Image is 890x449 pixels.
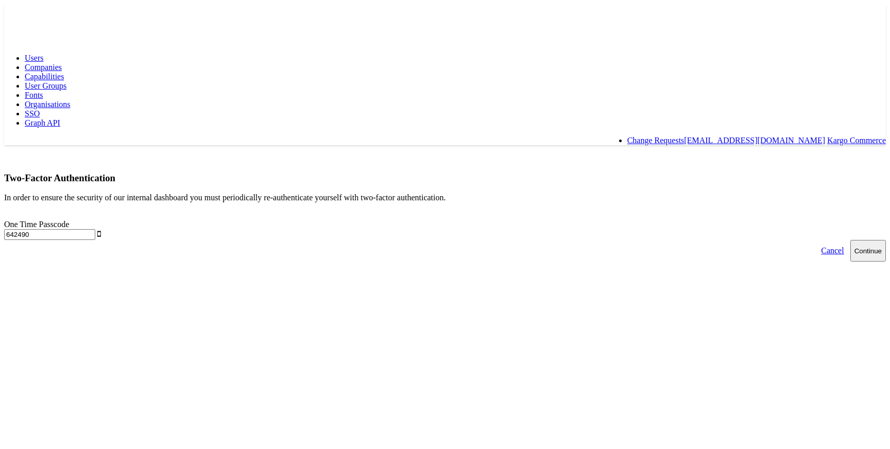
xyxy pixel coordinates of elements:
[815,240,850,262] a: Cancel
[4,220,69,229] label: One Time Passcode
[25,118,60,127] a: Graph API
[25,81,66,90] a: User Groups
[827,136,886,145] a: Kargo Commerce
[850,240,886,262] button: Continue
[25,109,40,118] a: SSO
[4,193,886,202] p: In order to ensure the security of our internal dashboard you must periodically re-authenticate y...
[684,136,825,145] a: [EMAIL_ADDRESS][DOMAIN_NAME]
[25,100,71,109] a: Organisations
[25,91,43,99] a: Fonts
[4,172,886,184] h3: Two-Factor Authentication
[25,63,62,72] a: Companies
[627,136,684,145] a: Change Requests
[25,54,43,62] a: Users
[25,72,64,81] a: Capabilities
[4,229,95,240] input: Enter the code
